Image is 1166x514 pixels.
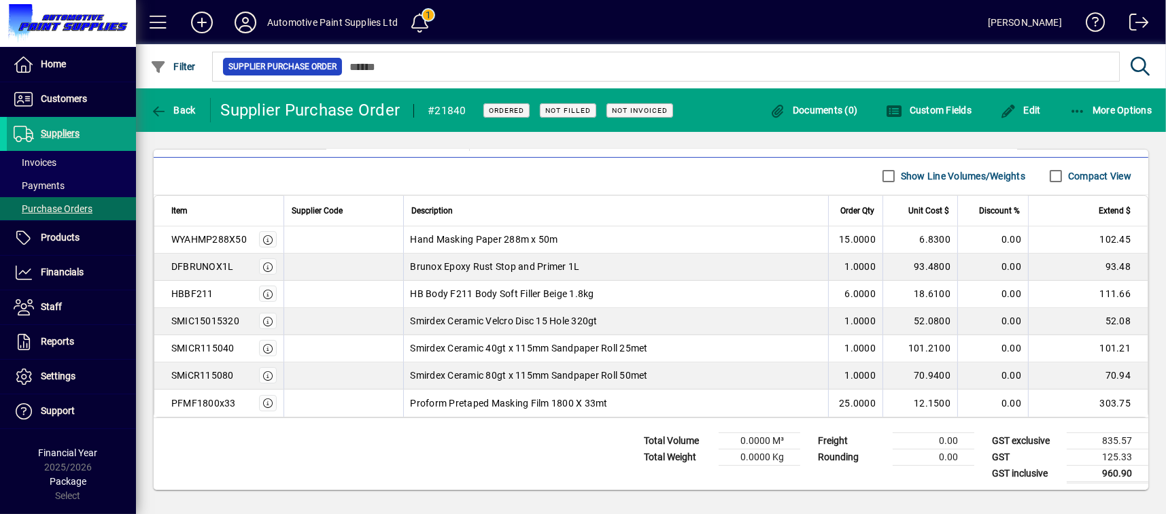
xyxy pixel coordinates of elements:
[1066,98,1156,122] button: More Options
[1065,169,1131,183] label: Compact View
[147,98,199,122] button: Back
[41,128,80,139] span: Suppliers
[221,99,400,121] div: Supplier Purchase Order
[14,157,56,168] span: Invoices
[886,105,972,116] span: Custom Fields
[7,394,136,428] a: Support
[171,396,236,410] div: PFMF1800x33
[882,98,975,122] button: Custom Fields
[1069,105,1152,116] span: More Options
[41,405,75,416] span: Support
[882,281,957,308] td: 18.6100
[7,325,136,359] a: Reports
[985,465,1067,482] td: GST inclusive
[180,10,224,35] button: Add
[7,82,136,116] a: Customers
[41,336,74,347] span: Reports
[1067,432,1148,449] td: 835.57
[1028,308,1148,335] td: 52.08
[882,362,957,390] td: 70.9400
[411,369,648,382] span: Smirdex Ceramic 80gt x 115mm Sandpaper Roll 50met
[979,203,1020,218] span: Discount %
[41,267,84,277] span: Financials
[411,314,598,328] span: Smirdex Ceramic Velcro Disc 15 Hole 320gt
[150,105,196,116] span: Back
[136,98,211,122] app-page-header-button: Back
[1067,449,1148,465] td: 125.33
[545,106,591,115] span: Not Filled
[411,396,608,410] span: Proform Pretaped Masking Film 1800 X 33mt
[719,432,800,449] td: 0.0000 M³
[411,260,580,273] span: Brunox Epoxy Rust Stop and Primer 1L
[957,390,1028,417] td: 0.00
[1119,3,1149,47] a: Logout
[1099,203,1131,218] span: Extend $
[882,254,957,281] td: 93.4800
[171,260,234,273] div: DFBRUNOX1L
[612,106,668,115] span: Not Invoiced
[7,221,136,255] a: Products
[828,281,882,308] td: 6.0000
[828,308,882,335] td: 1.0000
[1028,226,1148,254] td: 102.45
[14,180,65,191] span: Payments
[267,12,398,33] div: Automotive Paint Supplies Ltd
[41,232,80,243] span: Products
[898,169,1025,183] label: Show Line Volumes/Weights
[147,54,199,79] button: Filter
[412,203,453,218] span: Description
[957,281,1028,308] td: 0.00
[957,362,1028,390] td: 0.00
[1067,465,1148,482] td: 960.90
[882,390,957,417] td: 12.1500
[719,449,800,465] td: 0.0000 Kg
[7,174,136,197] a: Payments
[41,58,66,69] span: Home
[39,447,98,458] span: Financial Year
[1028,390,1148,417] td: 303.75
[882,335,957,362] td: 101.2100
[828,226,882,254] td: 15.0000
[882,308,957,335] td: 52.0800
[766,98,861,122] button: Documents (0)
[411,233,558,246] span: Hand Masking Paper 288m x 50m
[882,226,957,254] td: 6.8300
[1028,362,1148,390] td: 70.94
[292,203,343,218] span: Supplier Code
[1076,3,1105,47] a: Knowledge Base
[997,98,1044,122] button: Edit
[7,197,136,220] a: Purchase Orders
[957,308,1028,335] td: 0.00
[428,100,466,122] div: #21840
[411,287,594,301] span: HB Body F211 Body Soft Filler Beige 1.8kg
[1028,281,1148,308] td: 111.66
[637,449,719,465] td: Total Weight
[7,256,136,290] a: Financials
[770,105,858,116] span: Documents (0)
[41,371,75,381] span: Settings
[811,449,893,465] td: Rounding
[171,233,247,246] div: WYAHMP288X50
[828,254,882,281] td: 1.0000
[637,432,719,449] td: Total Volume
[228,60,337,73] span: Supplier Purchase Order
[7,360,136,394] a: Settings
[41,93,87,104] span: Customers
[171,369,234,382] div: SMiCR115080
[171,341,235,355] div: SMICR115040
[893,432,974,449] td: 0.00
[957,335,1028,362] td: 0.00
[811,432,893,449] td: Freight
[1000,105,1041,116] span: Edit
[224,10,267,35] button: Profile
[411,341,648,355] span: Smirdex Ceramic 40gt x 115mm Sandpaper Roll 25met
[171,287,213,301] div: HBBF211
[41,301,62,312] span: Staff
[985,449,1067,465] td: GST
[150,61,196,72] span: Filter
[828,390,882,417] td: 25.0000
[985,432,1067,449] td: GST exclusive
[171,203,188,218] span: Item
[171,314,239,328] div: SMIC15015320
[1028,335,1148,362] td: 101.21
